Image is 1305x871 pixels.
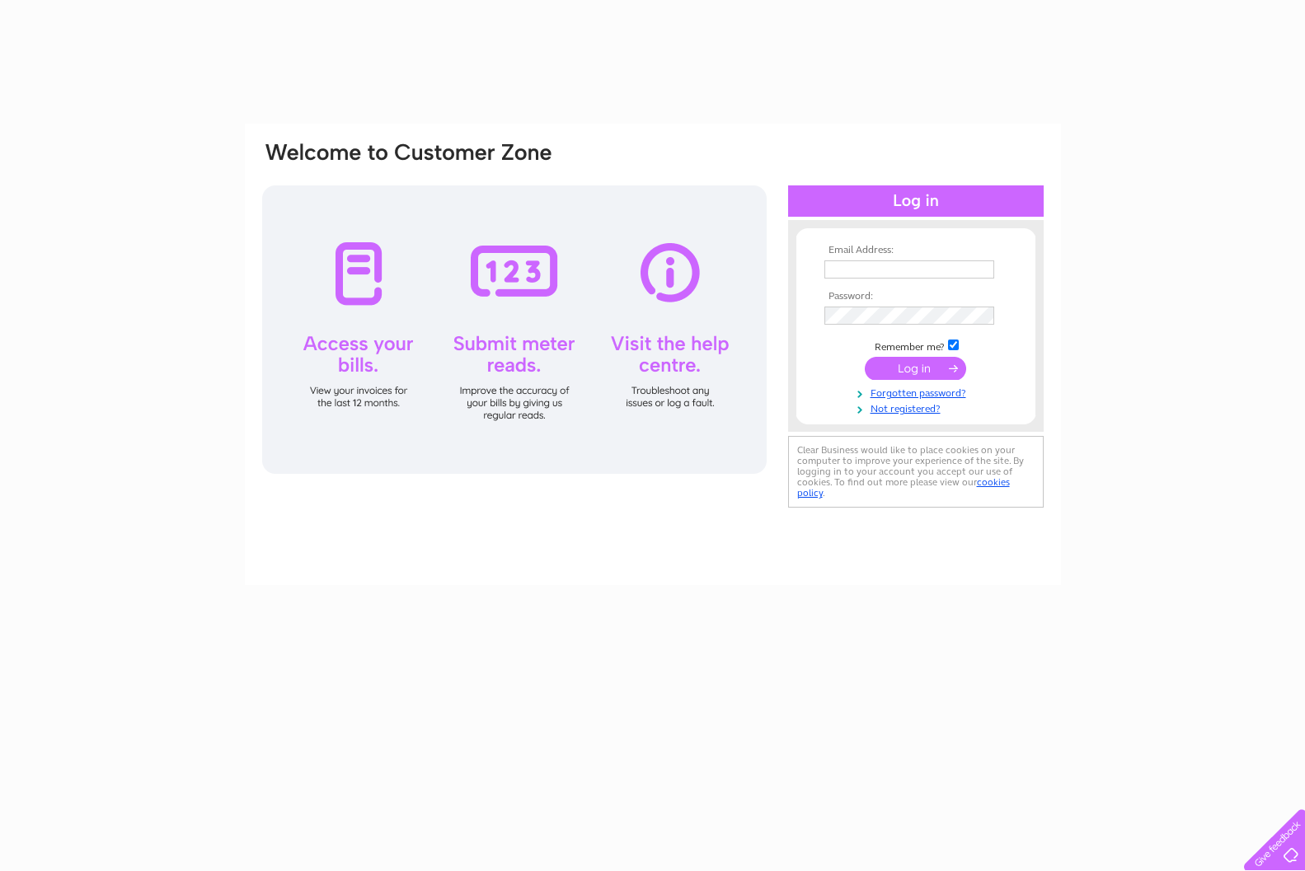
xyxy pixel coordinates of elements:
a: Forgotten password? [824,384,1012,400]
div: Clear Business would like to place cookies on your computer to improve your experience of the sit... [788,436,1044,508]
th: Email Address: [820,245,1012,256]
th: Password: [820,291,1012,302]
input: Submit [865,357,966,380]
a: cookies policy [797,476,1010,499]
a: Not registered? [824,400,1012,415]
td: Remember me? [820,337,1012,354]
